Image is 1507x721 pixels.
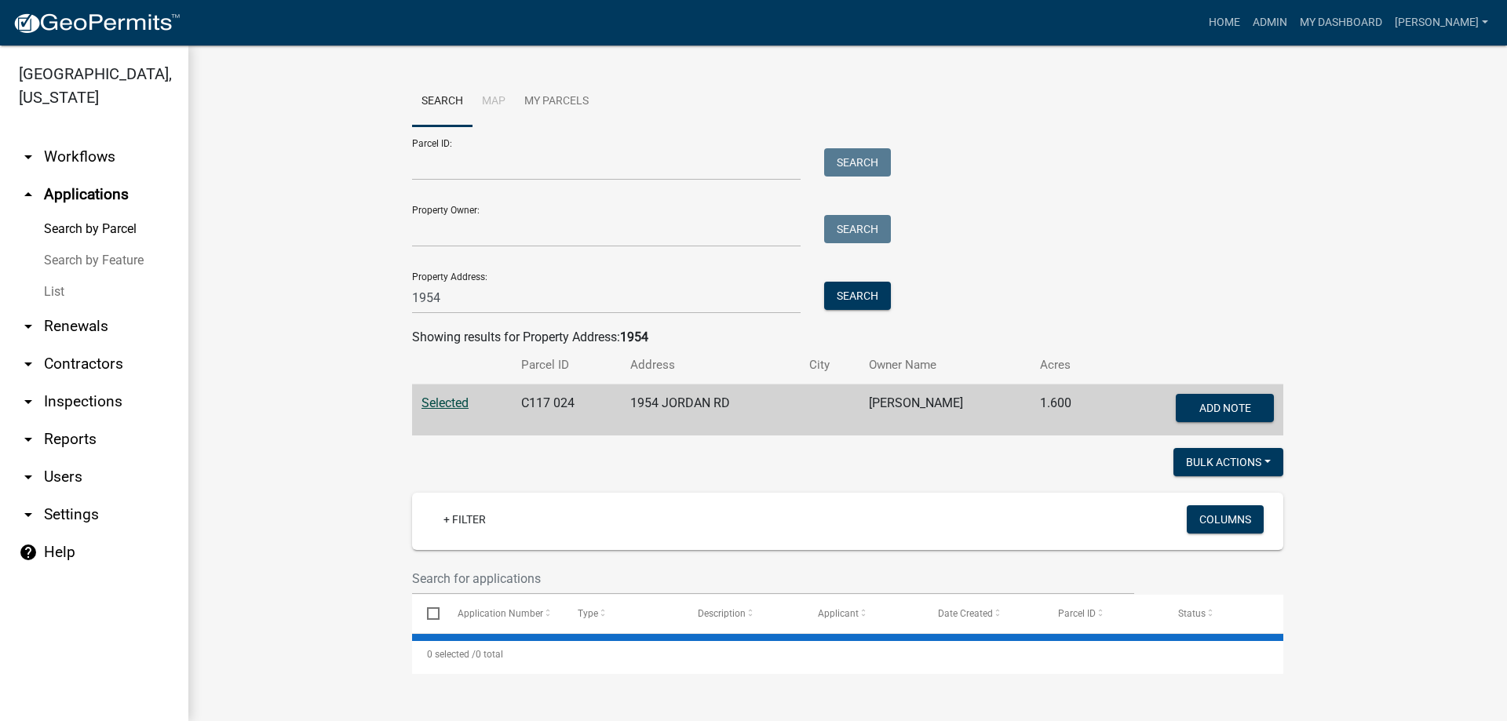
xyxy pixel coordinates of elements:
datatable-header-cell: Description [683,595,803,632]
button: Columns [1187,505,1264,533]
a: My Parcels [515,77,598,127]
datatable-header-cell: Date Created [923,595,1043,632]
i: arrow_drop_down [19,505,38,524]
datatable-header-cell: Type [562,595,682,632]
th: Owner Name [859,347,1031,384]
i: arrow_drop_down [19,147,38,166]
th: Acres [1031,347,1107,384]
td: C117 024 [512,384,621,436]
a: Admin [1246,8,1294,38]
datatable-header-cell: Applicant [803,595,923,632]
button: Search [824,282,891,310]
td: 1.600 [1031,384,1107,436]
strong: 1954 [620,330,648,344]
datatable-header-cell: Select [412,595,442,632]
a: Home [1202,8,1246,38]
span: Date Created [938,608,993,619]
datatable-header-cell: Status [1163,595,1283,632]
i: arrow_drop_down [19,468,38,486]
a: Selected [421,395,469,410]
a: [PERSON_NAME] [1388,8,1494,38]
i: arrow_drop_down [19,317,38,336]
datatable-header-cell: Parcel ID [1043,595,1163,632]
button: Search [824,148,891,177]
span: Type [578,608,598,619]
a: + Filter [431,505,498,533]
th: City [800,347,859,384]
td: 1954 JORDAN RD [621,384,800,436]
i: arrow_drop_down [19,430,38,449]
input: Search for applications [412,563,1134,595]
span: 0 selected / [427,649,476,660]
div: Showing results for Property Address: [412,328,1283,347]
span: Parcel ID [1058,608,1096,619]
td: [PERSON_NAME] [859,384,1031,436]
span: Status [1178,608,1206,619]
div: 0 total [412,635,1283,674]
th: Address [621,347,800,384]
span: Description [698,608,746,619]
button: Add Note [1176,394,1274,422]
i: arrow_drop_down [19,392,38,411]
button: Bulk Actions [1173,448,1283,476]
span: Application Number [458,608,543,619]
span: Add Note [1199,402,1250,414]
a: Search [412,77,473,127]
i: arrow_drop_up [19,185,38,204]
datatable-header-cell: Application Number [442,595,562,632]
span: Applicant [818,608,859,619]
a: My Dashboard [1294,8,1388,38]
button: Search [824,215,891,243]
i: help [19,543,38,562]
i: arrow_drop_down [19,355,38,373]
th: Parcel ID [512,347,621,384]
